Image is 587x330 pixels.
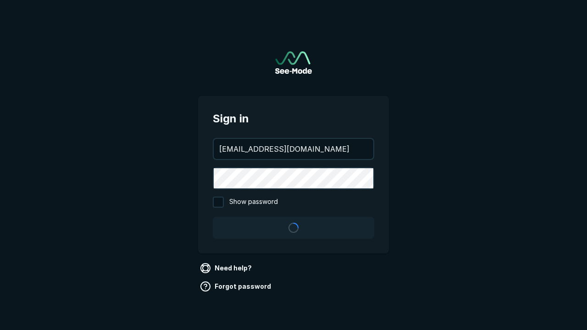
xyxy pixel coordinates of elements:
input: your@email.com [214,139,373,159]
a: Forgot password [198,279,275,294]
a: Need help? [198,261,255,275]
img: See-Mode Logo [275,51,312,74]
a: Go to sign in [275,51,312,74]
span: Show password [229,197,278,208]
span: Sign in [213,110,374,127]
